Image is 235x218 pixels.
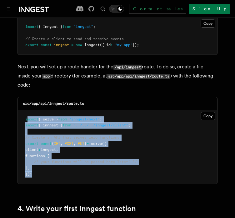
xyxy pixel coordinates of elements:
[41,147,56,152] span: inngest
[54,141,60,146] span: GET
[41,43,52,47] span: const
[128,123,130,127] span: ;
[25,24,38,29] span: import
[25,172,32,176] span: });
[78,141,84,146] span: PUT
[60,141,62,146] span: ,
[58,117,67,121] span: from
[52,141,54,146] span: {
[99,5,107,13] button: Find something...
[17,62,217,89] p: Next, you will set up a route handler for the route. To do so, create a file inside your director...
[42,74,51,79] code: app
[71,43,73,47] span: =
[56,147,58,152] span: ,
[115,43,132,47] span: "my-app"
[87,141,89,146] span: =
[45,154,47,158] span: :
[25,166,27,170] span: ]
[5,5,12,13] button: Toggle navigation
[25,154,45,158] span: functions
[113,65,142,70] code: /api/inngest
[17,204,136,213] a: 4. Write your first Inngest function
[73,141,76,146] span: ,
[73,24,93,29] span: "inngest"
[109,5,124,13] button: Toggle dark mode
[41,141,52,146] span: const
[27,166,30,170] span: ,
[38,147,41,152] span: :
[38,117,58,121] span: { serve }
[47,154,49,158] span: [
[69,117,100,121] span: "inngest/next"
[102,141,106,146] span: ({
[25,37,124,41] span: // Create a client to send and receive events
[100,117,102,121] span: ;
[73,123,128,127] span: "../../../inngest/client"
[54,43,69,47] span: inngest
[84,43,100,47] span: Inngest
[91,141,102,146] span: serve
[189,4,230,14] a: Sign Up
[25,135,119,140] span: // Create an API that serves zero functions
[201,112,215,120] button: Copy
[107,74,170,79] code: src/app/api/inngest/route.ts
[111,43,113,47] span: :
[84,141,87,146] span: }
[34,160,137,164] span: /* your functions will be passed here later! */
[100,43,111,47] span: ({ id
[93,24,95,29] span: ;
[38,123,62,127] span: { inngest }
[62,123,71,127] span: from
[25,141,38,146] span: export
[23,101,84,106] code: src/app/api/inngest/route.ts
[25,123,38,127] span: import
[25,147,38,152] span: client
[132,43,139,47] span: });
[65,141,73,146] span: POST
[62,24,71,29] span: from
[201,19,215,28] button: Copy
[129,4,186,14] a: Contact sales
[25,117,38,121] span: import
[76,43,82,47] span: new
[38,24,62,29] span: { Inngest }
[25,43,38,47] span: export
